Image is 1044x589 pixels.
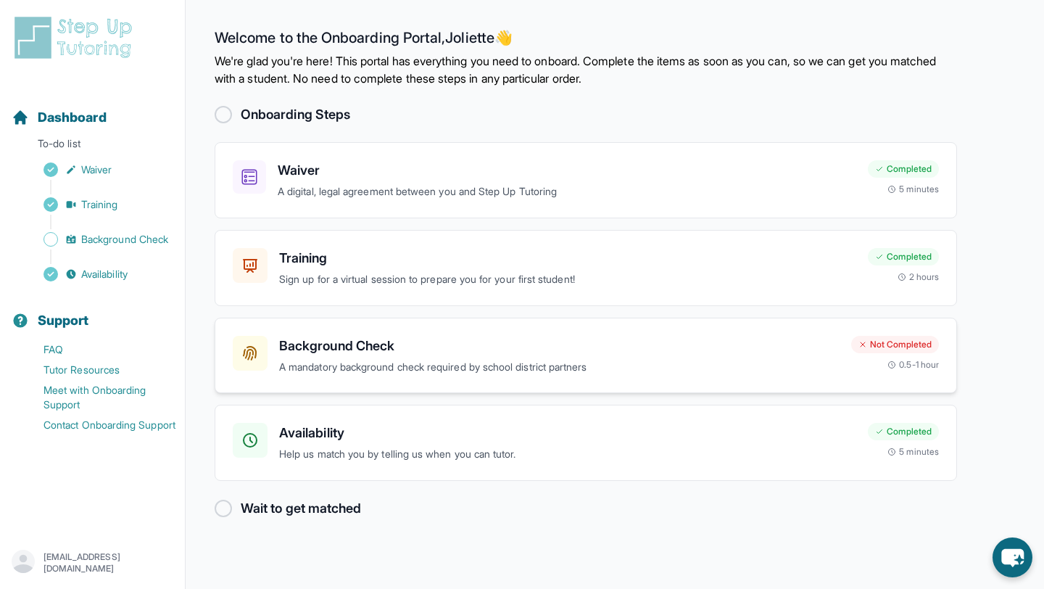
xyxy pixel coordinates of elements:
p: We're glad you're here! This portal has everything you need to onboard. Complete the items as soo... [215,52,957,87]
a: Background Check [12,229,185,250]
div: Completed [868,423,939,440]
span: Availability [81,267,128,281]
a: AvailabilityHelp us match you by telling us when you can tutor.Completed5 minutes [215,405,957,481]
h3: Training [279,248,856,268]
p: A mandatory background check required by school district partners [279,359,840,376]
a: TrainingSign up for a virtual session to prepare you for your first student!Completed2 hours [215,230,957,306]
h2: Wait to get matched [241,498,361,519]
h2: Onboarding Steps [241,104,350,125]
span: Waiver [81,162,112,177]
p: Help us match you by telling us when you can tutor. [279,446,856,463]
a: Availability [12,264,185,284]
a: Meet with Onboarding Support [12,380,185,415]
a: WaiverA digital, legal agreement between you and Step Up TutoringCompleted5 minutes [215,142,957,218]
button: chat-button [993,537,1032,577]
span: Training [81,197,118,212]
a: Training [12,194,185,215]
a: Tutor Resources [12,360,185,380]
div: 5 minutes [887,184,939,195]
button: Dashboard [6,84,179,133]
div: 0.5-1 hour [887,359,939,371]
img: logo [12,15,141,61]
span: Dashboard [38,107,107,128]
a: Dashboard [12,107,107,128]
button: Support [6,287,179,337]
button: [EMAIL_ADDRESS][DOMAIN_NAME] [12,550,173,576]
p: A digital, legal agreement between you and Step Up Tutoring [278,184,856,200]
div: Completed [868,248,939,265]
h3: Availability [279,423,856,443]
span: Support [38,310,89,331]
a: Contact Onboarding Support [12,415,185,435]
a: FAQ [12,339,185,360]
h3: Waiver [278,160,856,181]
p: [EMAIL_ADDRESS][DOMAIN_NAME] [43,551,173,574]
span: Background Check [81,232,168,247]
div: 2 hours [898,271,940,283]
h2: Welcome to the Onboarding Portal, Joliette 👋 [215,29,957,52]
a: Waiver [12,160,185,180]
p: To-do list [6,136,179,157]
p: Sign up for a virtual session to prepare you for your first student! [279,271,856,288]
h3: Background Check [279,336,840,356]
div: Not Completed [851,336,939,353]
a: Background CheckA mandatory background check required by school district partnersNot Completed0.5... [215,318,957,394]
div: Completed [868,160,939,178]
div: 5 minutes [887,446,939,458]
